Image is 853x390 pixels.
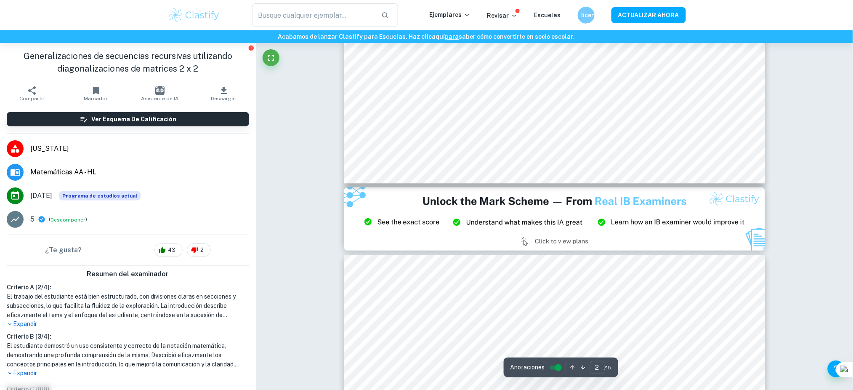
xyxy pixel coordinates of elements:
font: Expandir [13,370,37,377]
font: ACTUALIZAR AHORA [618,12,679,19]
font: Revisar [487,12,509,19]
font: Criterio A [7,284,34,291]
font: Generalizaciones de secuencias recursivas utilizando diagonalizaciones de matrices 2 x 2 [24,51,232,74]
button: ACTUALIZAR AHORA [611,7,686,23]
div: Este modelo se basa en el programa de estudios actual. Puedes consultarlo para inspirarte o inspi... [59,191,141,200]
font: / [41,284,43,291]
font: . [574,33,575,40]
font: 43 [168,247,175,253]
input: Busque cualquier ejemplar... [252,3,375,27]
button: Pantalla completa [263,49,279,66]
font: 2 [37,284,41,291]
font: 15 [606,365,611,371]
button: Ayuda y comentarios [828,361,845,377]
font: Descargar [211,96,237,102]
font: [US_STATE] [30,144,69,152]
font: Ejemplares [430,11,462,18]
font: Expandir [13,321,37,327]
font: 4 [43,333,48,340]
font: / [605,365,606,371]
font: 3 [37,333,41,340]
font: saber cómo convertirte en socio escolar [459,33,574,40]
font: Ver esquema de calificación [91,116,176,123]
font: Compartir [19,96,45,102]
button: Descomponer [50,215,85,223]
font: ¿Te gusta? [45,246,82,254]
a: Escuelas [534,12,561,19]
font: [DATE] [30,192,52,200]
font: / [41,333,43,340]
div: 43 [154,243,183,257]
font: Descomponer [50,217,85,223]
font: Resumen del examinador [87,270,169,278]
a: para [445,33,459,40]
img: Ad [344,187,765,251]
font: Matemáticas AA - HL [30,168,96,176]
button: Asistente de IA [128,82,192,105]
button: Marcador [64,82,128,105]
font: Programa de estudios actual [62,193,137,199]
button: Descargar [192,82,256,105]
font: 4 [43,284,48,291]
button: Ver esquema de calificación [7,112,249,126]
button: licenciado en Letras [578,7,595,24]
img: Asistente de IA [155,86,165,95]
font: Anotaciones [510,364,545,371]
font: [ [35,333,37,340]
font: 5 [30,215,35,223]
font: Acabamos de lanzar Clastify para Escuelas. Haz clic [278,33,432,40]
font: Asistente de IA [141,96,179,102]
font: ]: [48,284,51,291]
font: Marcador [84,96,108,102]
font: 2 [200,247,204,253]
font: El trabajo del estudiante está bien estructurado, con divisiones claras en secciones y subseccion... [7,293,249,383]
img: Logotipo de Clastify [167,7,221,24]
font: ) [85,216,87,222]
font: [ [35,284,37,291]
font: licenciado en Letras [581,12,611,37]
font: ]: [48,333,51,340]
font: aquí [432,33,445,40]
font: Criterio B [7,333,34,340]
font: ( [49,216,50,222]
div: 2 [187,243,211,257]
button: Informar de un problema [248,45,254,51]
